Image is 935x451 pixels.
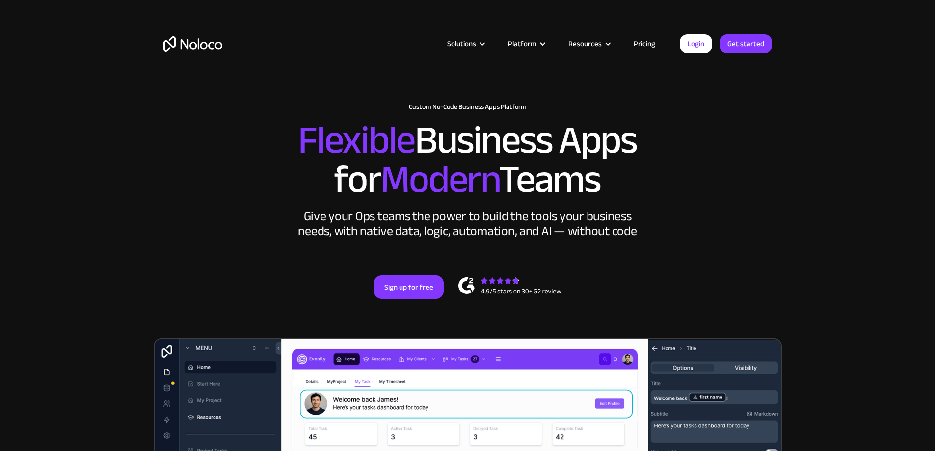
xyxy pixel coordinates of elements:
a: Login [680,34,712,53]
div: Platform [508,37,536,50]
div: Give your Ops teams the power to build the tools your business needs, with native data, logic, au... [296,209,640,239]
a: Sign up for free [374,275,444,299]
span: Flexible [298,104,415,177]
h1: Custom No-Code Business Apps Platform [163,103,772,111]
div: Platform [496,37,556,50]
div: Resources [568,37,602,50]
a: Get started [720,34,772,53]
a: Pricing [621,37,668,50]
a: home [163,36,222,52]
span: Modern [380,143,499,216]
h2: Business Apps for Teams [163,121,772,199]
div: Solutions [447,37,476,50]
div: Solutions [435,37,496,50]
div: Resources [556,37,621,50]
